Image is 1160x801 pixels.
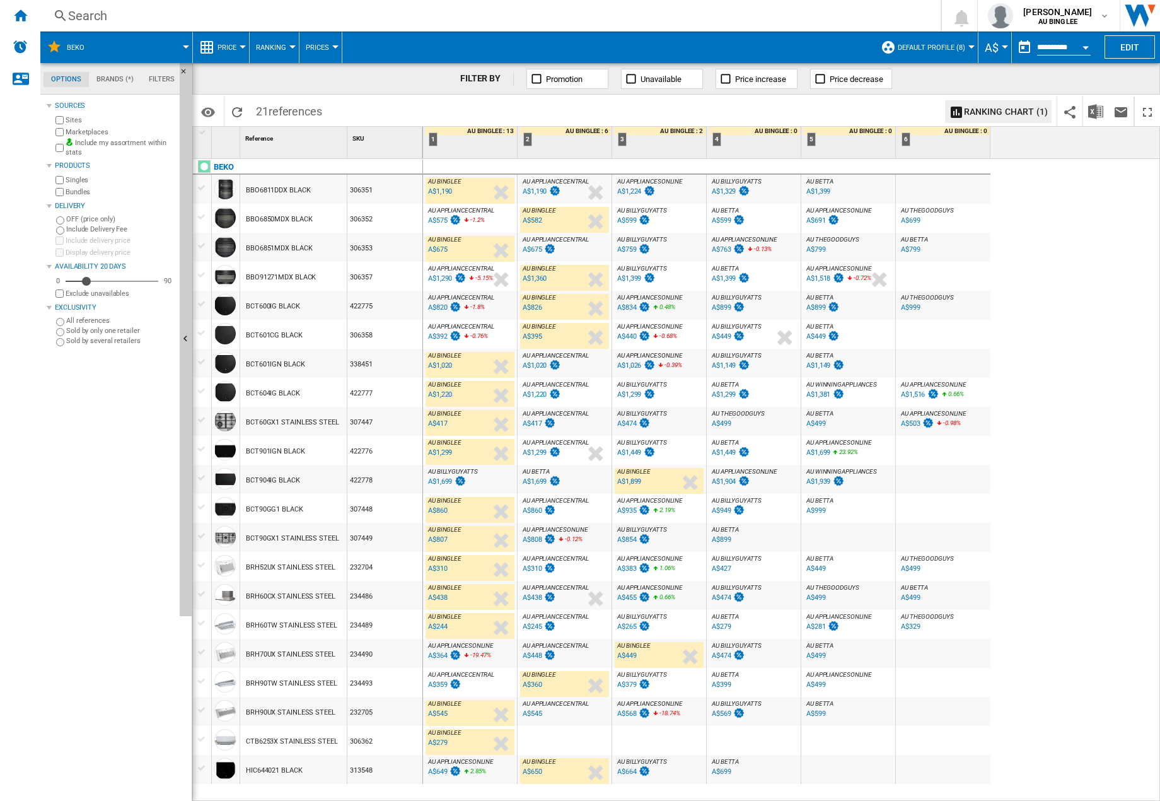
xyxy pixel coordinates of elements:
[617,352,683,359] span: AU APPLIANCESONLINE
[617,303,637,312] div: A$834
[804,323,893,352] div: AU BETTA A$449
[807,132,816,146] div: 5
[804,381,893,410] div: AU WINNINGAPPLIANCES A$1,381
[66,187,175,197] label: Bundles
[428,381,461,388] span: AU BINGLEE
[66,336,175,346] label: Sold by several retailers
[428,361,452,370] div: A$1,020
[615,294,704,323] div: AU APPLIANCESONLINE A$834 0.48%
[712,207,739,214] span: AU BETTA
[141,72,182,87] md-tab-item: Filters
[217,44,236,52] span: Price
[426,323,514,352] div: AU APPLIANCECENTRAL A$392 -0.76%
[659,332,673,339] span: -0.68
[520,207,609,236] div: AU BINGLEE A$582
[426,265,514,294] div: AU APPLIANCECENTRAL A$1,290 -5.15%
[55,128,64,136] input: Marketplaces
[521,185,561,198] div: Last updated : Wednesday, 13 August 2025 06:17
[66,127,175,137] label: Marketplaces
[985,32,1005,63] button: A$
[804,178,893,207] div: AU BETTA A$1,399
[243,127,347,146] div: Reference Sort None
[521,360,561,372] div: Last updated : Tuesday, 12 August 2025 12:18
[617,274,641,283] div: A$1,399
[901,303,920,312] div: A$999
[256,32,293,63] div: Ranking
[428,236,461,243] span: AU BINGLEE
[428,178,461,185] span: AU BINGLEE
[804,214,840,227] div: Last updated : Wednesday, 13 August 2025 06:00
[659,303,671,310] span: 0.48
[428,245,448,254] div: A$675
[615,272,656,285] div: Last updated : Wednesday, 13 August 2025 06:18
[521,301,542,314] div: Last updated : Wednesday, 13 August 2025 06:28
[899,214,920,227] div: Last updated : Wednesday, 13 August 2025 06:02
[899,301,920,314] div: Last updated : Wednesday, 13 August 2025 06:11
[710,301,745,314] div: Last updated : Wednesday, 13 August 2025 06:15
[658,301,666,317] i: %
[454,272,467,283] img: promotionV3.png
[520,352,609,381] div: AU APPLIANCECENTRAL A$1,020
[55,140,64,156] input: Include my assortment within stats
[710,185,750,198] div: Last updated : Wednesday, 13 August 2025 06:18
[709,381,798,410] div: AU BETTA A$1,299
[615,127,706,135] div: AU BINGLEE : 2
[520,323,609,352] div: AU BINGLEE A$395
[901,216,920,225] div: A$699
[180,63,192,616] button: Hide
[523,216,542,225] div: A$582
[1023,6,1092,18] span: [PERSON_NAME]
[469,301,477,317] i: %
[709,127,801,158] div: 4 AU BINGLEE : 0
[426,243,448,256] div: Last updated : Wednesday, 13 August 2025 06:23
[548,185,561,196] img: promotionV3.png
[615,214,651,227] div: Last updated : Wednesday, 13 August 2025 06:18
[638,330,651,341] img: promotionV3.png
[67,32,97,63] button: Beko
[426,214,461,227] div: Last updated : Wednesday, 13 August 2025 06:17
[617,265,667,272] span: AU BILLYGUYATTS
[428,187,452,196] div: A$1,190
[898,127,990,135] div: AU BINGLEE : 0
[426,178,514,207] div: AU BINGLEE A$1,190
[615,243,651,256] div: Last updated : Wednesday, 13 August 2025 06:18
[543,243,556,254] img: promotionV3.png
[806,265,872,272] span: AU APPLIANCESONLINE
[710,214,745,227] div: Last updated : Wednesday, 13 August 2025 05:45
[804,185,830,198] div: Last updated : Wednesday, 13 August 2025 05:45
[709,294,798,323] div: AU BILLYGUYATTS A$899
[827,330,840,341] img: promotionV3.png
[738,360,750,370] img: promotionV3.png
[615,265,704,294] div: AU BILLYGUYATTS A$1,399
[13,39,28,54] img: alerts-logo.svg
[806,216,826,225] div: A$691
[615,207,704,236] div: AU BILLYGUYATTS A$599
[1038,18,1077,26] b: AU BINGLEE
[89,72,141,87] md-tab-item: Brands (*)
[735,74,786,84] span: Price increase
[546,74,583,84] span: Promotion
[804,127,895,135] div: AU BINGLEE : 0
[1088,104,1103,119] img: excel-24x24.png
[1108,96,1134,126] button: Send this report by email
[638,243,651,254] img: promotionV3.png
[615,178,704,207] div: AU APPLIANCESONLINE A$1,224
[180,63,195,86] button: Hide
[810,69,892,89] button: Price decrease
[806,236,859,243] span: AU THEGOODGUYS
[709,236,798,265] div: AU APPLIANCESONLINE A$763 -0.13%
[804,236,893,265] div: AU THEGOODGUYS A$799
[66,214,175,224] label: OFF (price only)
[1074,34,1097,57] button: Open calendar
[804,294,893,323] div: AU BETTA A$899
[523,178,589,185] span: AU APPLIANCECENTRAL
[712,352,762,359] span: AU BILLYGUYATTS
[753,243,760,259] i: %
[306,44,329,52] span: Prices
[617,236,667,243] span: AU BILLYGUYATTS
[426,207,514,236] div: AU APPLIANCECENTRAL A$575 -1.2%
[617,216,637,225] div: A$599
[426,127,517,158] div: 1 AU BINGLEE : 13
[709,178,798,207] div: AU BILLYGUYATTS A$1,329
[901,236,928,243] span: AU BETTA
